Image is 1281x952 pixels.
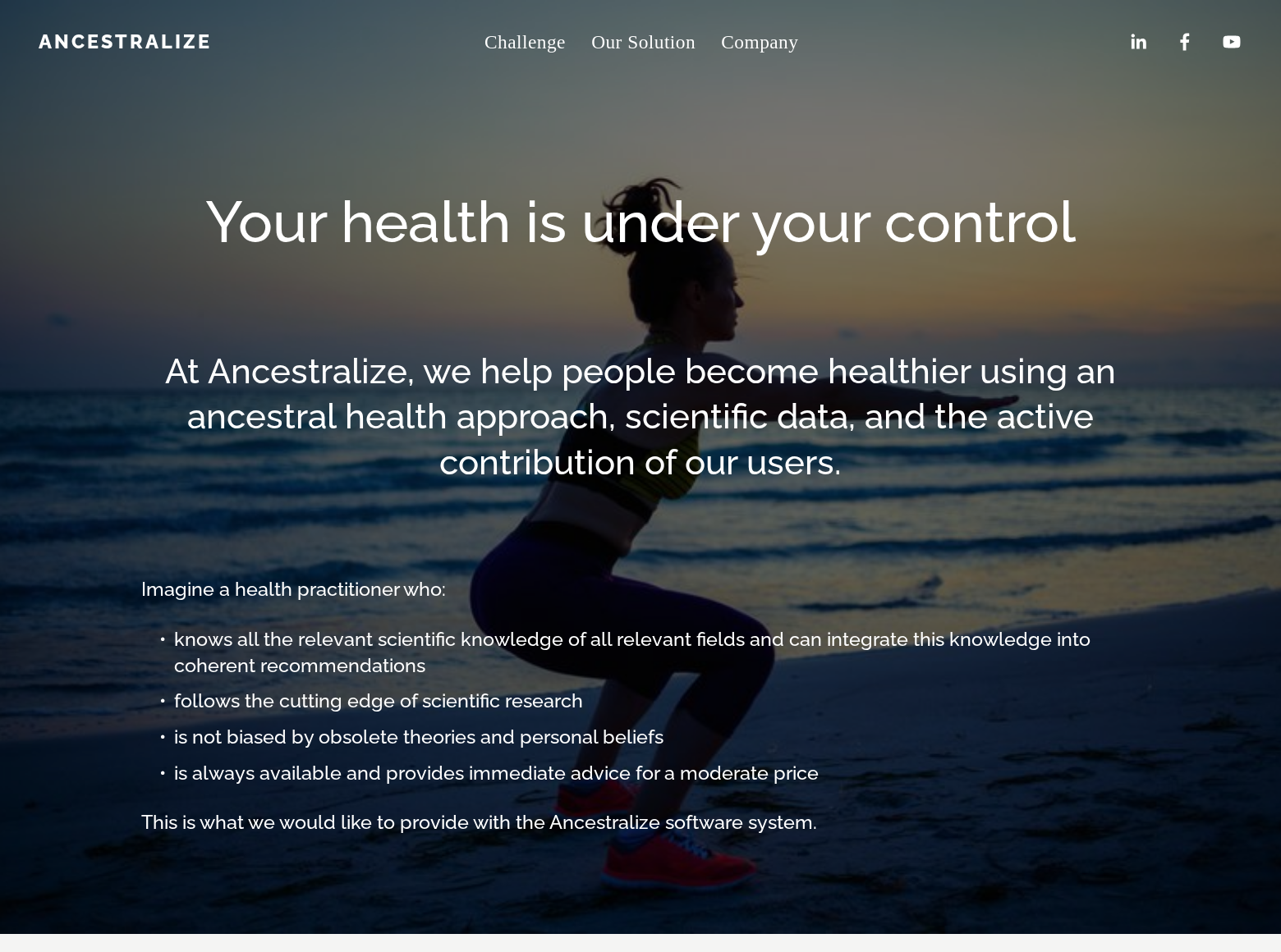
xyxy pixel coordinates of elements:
h3: is not biased by obsolete theories and personal beliefs [174,724,1140,750]
a: Facebook [1174,31,1196,53]
a: folder dropdown [721,23,798,62]
a: Our Solution [591,23,696,62]
span: Company [721,25,798,59]
a: YouTube [1221,31,1242,53]
a: Ancestralize [39,30,212,53]
h3: Imagine a health practitioner who: [141,576,1140,602]
h1: Your health is under your control [141,186,1140,257]
h3: is always available and provides immediate advice for a moderate price [174,760,1140,786]
h3: knows all the relevant scientific knowledge of all relevant fields and can integrate this knowled... [174,626,1140,679]
h3: follows the cutting edge of scientific research [174,688,1140,714]
a: Challenge [484,23,566,62]
a: LinkedIn [1127,31,1149,53]
h2: At Ancestralize, we help people become healthier using an ancestral health approach, scientific d... [141,349,1140,485]
h3: This is what we would like to provide with the Ancestralize software system. [141,809,1140,835]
